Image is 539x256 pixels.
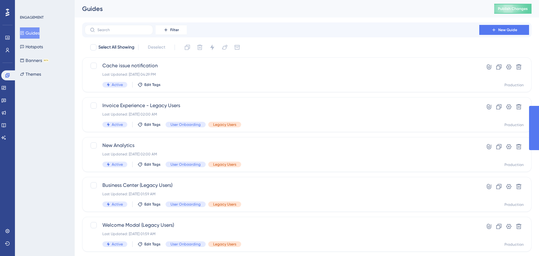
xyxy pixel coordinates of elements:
button: Edit Tags [138,242,161,247]
button: Deselect [142,42,171,53]
button: Edit Tags [138,202,161,207]
button: BannersBETA [20,55,49,66]
button: New Guide [479,25,529,35]
iframe: UserGuiding AI Assistant Launcher [513,231,532,250]
div: Production [504,162,524,167]
span: Edit Tags [144,122,161,127]
button: Edit Tags [138,122,161,127]
button: Edit Tags [138,162,161,167]
span: Edit Tags [144,242,161,247]
span: New Guide [498,27,517,32]
div: Last Updated: [DATE] 01:59 AM [102,192,462,197]
div: Guides [82,4,479,13]
div: Last Updated: [DATE] 02:00 AM [102,112,462,117]
span: Edit Tags [144,162,161,167]
div: BETA [43,59,49,62]
span: Select All Showing [98,44,134,51]
div: Last Updated: [DATE] 04:29 PM [102,72,462,77]
span: New Analytics [102,142,462,149]
span: Publish Changes [498,6,528,11]
input: Search [97,28,148,32]
button: Publish Changes [494,4,532,14]
span: Invoice Experience - Legacy Users [102,102,462,109]
span: Filter [170,27,179,32]
span: Business Center (Legacy Users) [102,182,462,189]
button: Hotspots [20,41,43,52]
button: Edit Tags [138,82,161,87]
div: Production [504,242,524,247]
span: Legacy Users [213,202,236,207]
div: ENGAGEMENT [20,15,44,20]
span: Legacy Users [213,162,236,167]
span: User Onboarding [171,122,201,127]
span: Legacy Users [213,242,236,247]
span: User Onboarding [171,242,201,247]
span: Edit Tags [144,202,161,207]
button: Guides [20,27,40,39]
div: Production [504,83,524,88]
div: Last Updated: [DATE] 02:00 AM [102,152,462,157]
span: User Onboarding [171,162,201,167]
button: Themes [20,69,41,80]
span: Edit Tags [144,82,161,87]
span: Legacy Users [213,122,236,127]
div: Production [504,202,524,207]
span: Active [112,122,123,127]
span: Deselect [148,44,165,51]
span: Active [112,242,123,247]
span: Active [112,82,123,87]
span: Cache issue notification [102,62,462,69]
div: Last Updated: [DATE] 01:59 AM [102,231,462,236]
span: Active [112,202,123,207]
button: Filter [156,25,187,35]
span: Welcome Modal (Legacy Users) [102,221,462,229]
span: User Onboarding [171,202,201,207]
div: Production [504,122,524,127]
span: Active [112,162,123,167]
